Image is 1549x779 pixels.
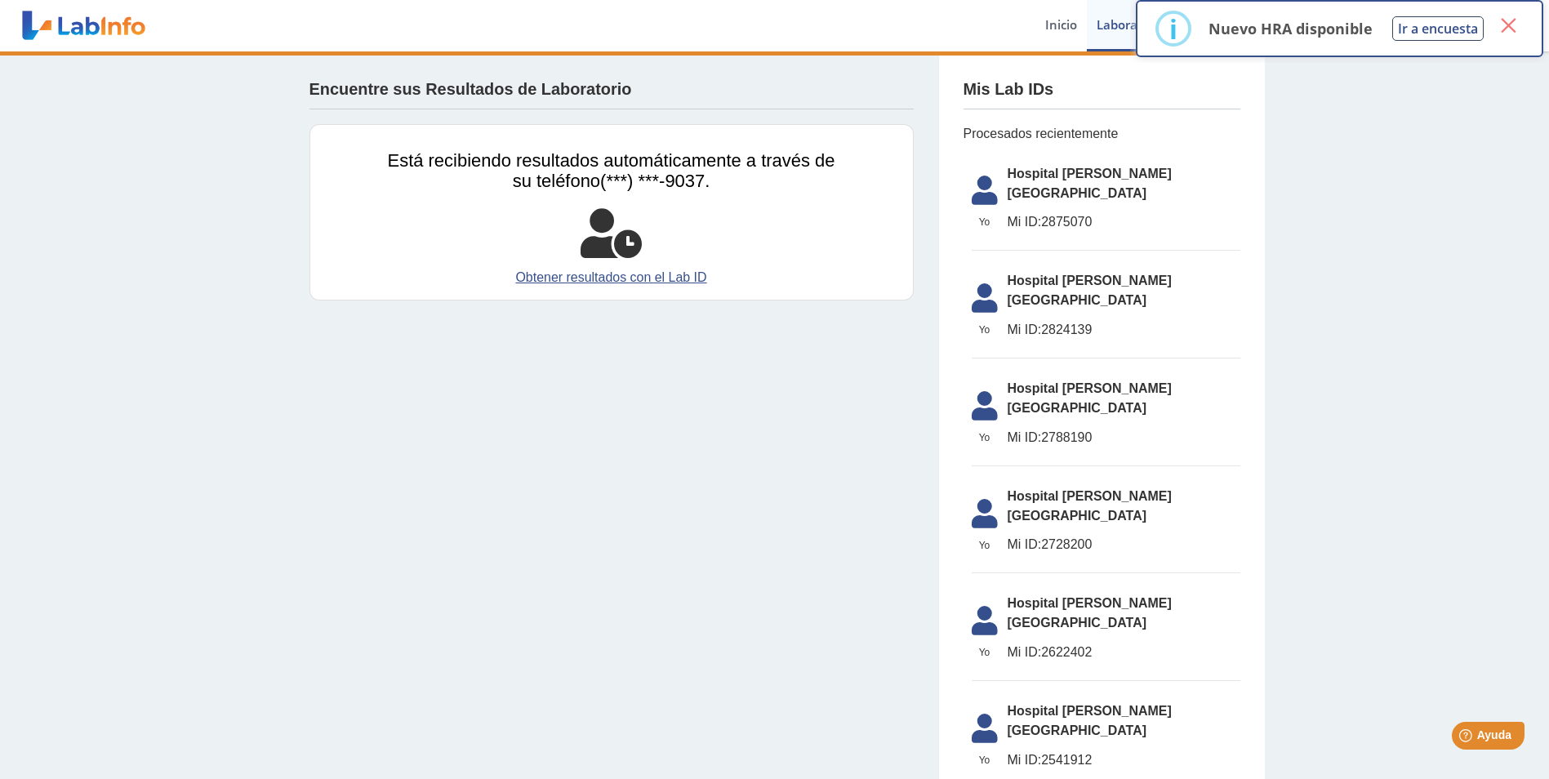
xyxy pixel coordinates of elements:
[962,538,1008,553] span: Yo
[1008,753,1042,767] span: Mi ID:
[962,753,1008,768] span: Yo
[1008,537,1042,551] span: Mi ID:
[1008,379,1240,418] span: Hospital [PERSON_NAME][GEOGRAPHIC_DATA]
[962,323,1008,337] span: Yo
[962,215,1008,229] span: Yo
[962,645,1008,660] span: Yo
[1008,535,1240,554] span: 2728200
[1008,594,1240,633] span: Hospital [PERSON_NAME][GEOGRAPHIC_DATA]
[964,124,1240,144] span: Procesados recientemente
[1008,487,1240,526] span: Hospital [PERSON_NAME][GEOGRAPHIC_DATA]
[1008,212,1240,232] span: 2875070
[1008,271,1240,310] span: Hospital [PERSON_NAME][GEOGRAPHIC_DATA]
[1008,643,1240,662] span: 2622402
[1008,215,1042,229] span: Mi ID:
[1493,11,1523,40] button: Close this dialog
[1008,430,1042,444] span: Mi ID:
[1008,701,1240,741] span: Hospital [PERSON_NAME][GEOGRAPHIC_DATA]
[309,80,632,100] h4: Encuentre sus Resultados de Laboratorio
[388,150,835,191] span: Está recibiendo resultados automáticamente a través de su teléfono
[1404,715,1531,761] iframe: Help widget launcher
[1008,645,1042,659] span: Mi ID:
[388,268,835,287] a: Obtener resultados con el Lab ID
[1169,14,1177,43] div: i
[1392,16,1484,41] button: Ir a encuesta
[1008,320,1240,340] span: 2824139
[1008,750,1240,770] span: 2541912
[1008,164,1240,203] span: Hospital [PERSON_NAME][GEOGRAPHIC_DATA]
[964,80,1054,100] h4: Mis Lab IDs
[1208,19,1373,38] p: Nuevo HRA disponible
[1008,323,1042,336] span: Mi ID:
[962,430,1008,445] span: Yo
[1008,428,1240,447] span: 2788190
